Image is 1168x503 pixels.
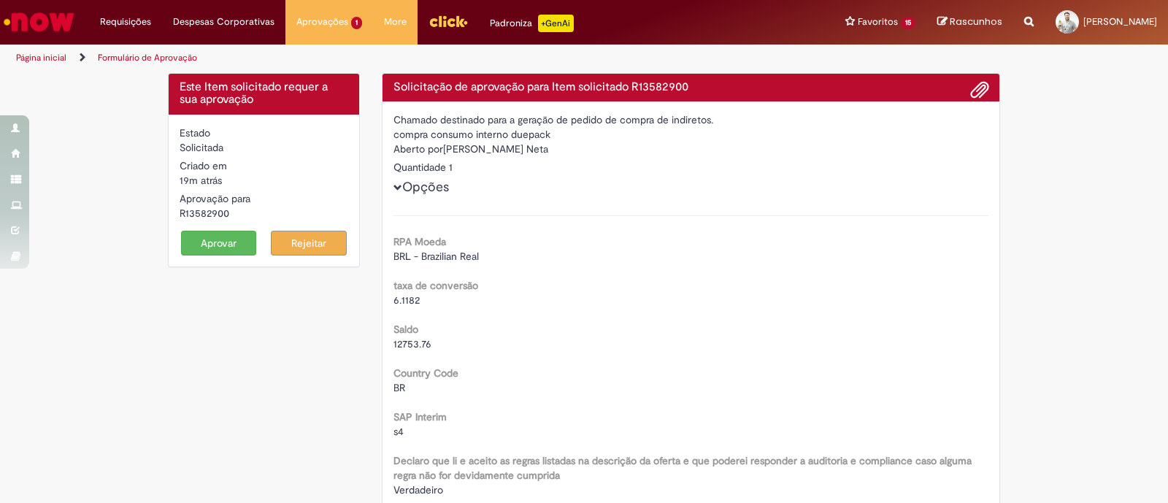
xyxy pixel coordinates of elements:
[393,293,420,307] span: 6.1182
[180,158,227,173] label: Criado em
[180,191,250,206] label: Aprovação para
[271,231,347,256] button: Rejeitar
[384,15,407,29] span: More
[393,235,446,248] b: RPA Moeda
[393,454,972,482] b: Declaro que li e aceito as regras listadas na descrição da oferta e que poderei responder a audit...
[11,45,768,72] ul: Trilhas de página
[429,10,468,32] img: click_logo_yellow_360x200.png
[180,126,210,140] label: Estado
[393,81,989,94] h4: Solicitação de aprovação para Item solicitado R13582900
[98,52,197,64] a: Formulário de Aprovação
[393,381,405,394] span: BR
[393,142,989,160] div: [PERSON_NAME] Neta
[950,15,1002,28] span: Rascunhos
[181,231,257,256] button: Aprovar
[538,15,574,32] p: +GenAi
[16,52,66,64] a: Página inicial
[393,337,431,350] span: 12753.76
[393,160,989,174] div: Quantidade 1
[393,366,458,380] b: Country Code
[393,127,989,142] div: compra consumo interno duepack
[393,323,418,336] b: Saldo
[393,142,443,156] label: Aberto por
[393,279,478,292] b: taxa de conversão
[393,410,447,423] b: SAP Interim
[180,81,348,107] h4: Este Item solicitado requer a sua aprovação
[1,7,77,37] img: ServiceNow
[1083,15,1157,28] span: [PERSON_NAME]
[393,112,989,127] div: Chamado destinado para a geração de pedido de compra de indiretos.
[180,206,348,220] div: R13582900
[490,15,574,32] div: Padroniza
[351,17,362,29] span: 1
[393,250,479,263] span: BRL - Brazilian Real
[100,15,151,29] span: Requisições
[296,15,348,29] span: Aprovações
[393,425,404,438] span: s4
[393,483,443,496] span: Verdadeiro
[180,173,348,188] div: 30/09/2025 16:39:00
[858,15,898,29] span: Favoritos
[937,15,1002,29] a: Rascunhos
[173,15,274,29] span: Despesas Corporativas
[180,140,348,155] div: Solicitada
[180,174,222,187] span: 19m atrás
[180,174,222,187] time: 30/09/2025 16:39:00
[901,17,915,29] span: 15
